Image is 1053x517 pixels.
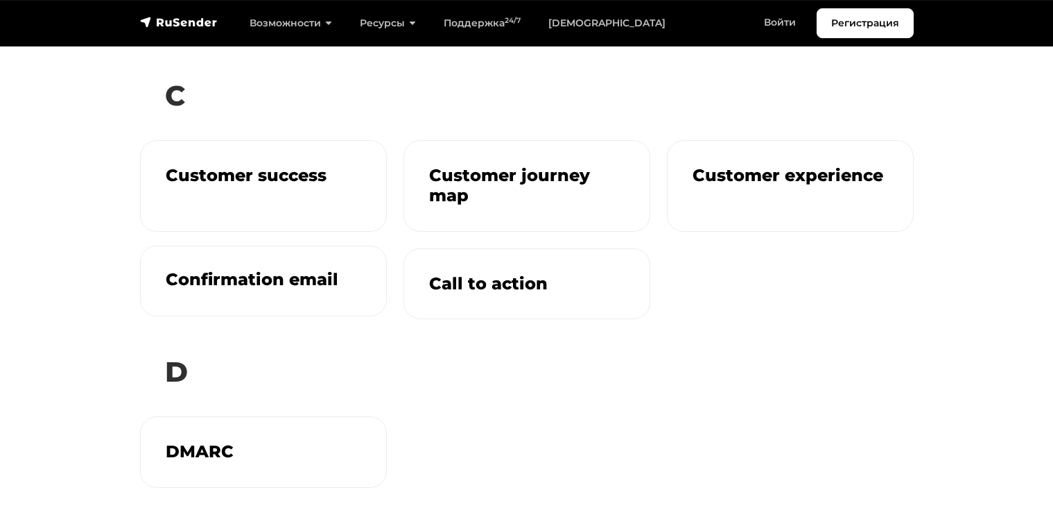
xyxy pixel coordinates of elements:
[166,442,361,462] h3: DMARC
[140,246,387,317] a: Confirmation email
[403,248,650,320] a: Call to action
[140,140,387,232] a: Customer success
[166,270,361,290] h3: Confirmation email
[750,8,810,37] a: Войти
[140,416,387,488] a: DMARC
[236,9,346,37] a: Возможности
[693,166,888,186] h3: Customer experience
[430,9,534,37] a: Поддержка24/7
[505,16,521,25] sup: 24/7
[140,344,914,400] h2: D
[429,166,625,206] h3: Customer journey map
[817,8,914,38] a: Регистрация
[166,166,361,186] h3: Customer success
[429,274,625,294] h3: Call to action
[140,15,218,29] img: RuSender
[667,140,914,232] a: Customer experience
[140,68,914,124] h2: C
[534,9,679,37] a: [DEMOGRAPHIC_DATA]
[346,9,430,37] a: Ресурсы
[403,140,650,232] a: Customer journey map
